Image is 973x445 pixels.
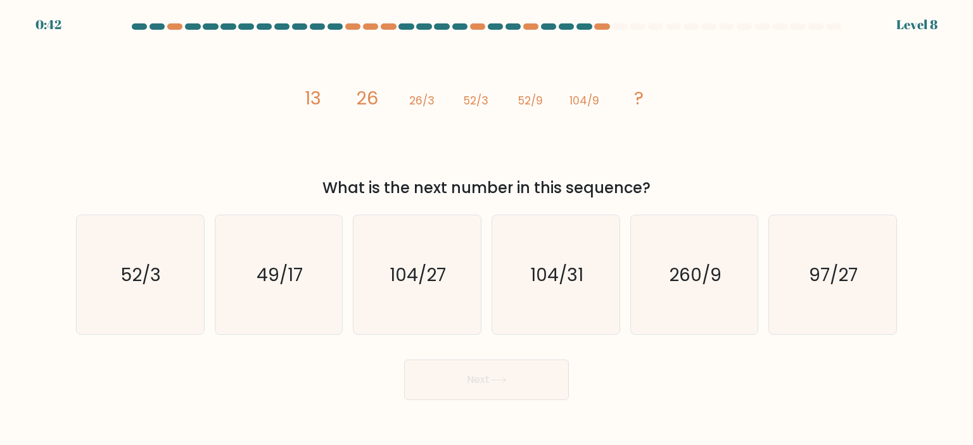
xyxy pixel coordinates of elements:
[569,93,599,108] tspan: 104/9
[896,15,938,34] div: Level 8
[634,85,644,111] tspan: ?
[356,85,378,111] tspan: 26
[409,93,435,108] tspan: 26/3
[305,85,321,111] tspan: 13
[404,360,569,400] button: Next
[669,262,722,287] text: 260/9
[390,262,447,287] text: 104/27
[84,177,889,199] div: What is the next number in this sequence?
[530,262,583,287] text: 104/31
[35,15,61,34] div: 0:42
[810,262,858,287] text: 97/27
[122,262,162,287] text: 52/3
[464,93,488,108] tspan: 52/3
[518,93,543,108] tspan: 52/9
[257,262,303,287] text: 49/17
